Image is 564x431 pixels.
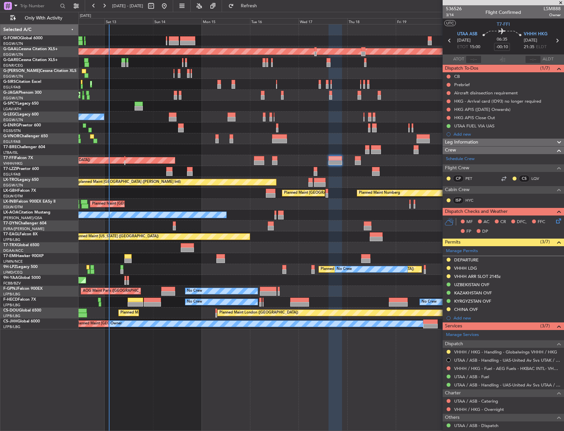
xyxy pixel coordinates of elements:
[250,18,298,24] div: Tue 16
[3,189,36,193] a: LX-GBHFalcon 7X
[454,398,498,404] a: UTAA / ASB - Catering
[454,131,561,137] div: Add new
[3,270,22,275] a: LFMD/CEQ
[92,199,196,209] div: Planned Maint [GEOGRAPHIC_DATA] ([GEOGRAPHIC_DATA])
[3,178,39,182] a: LX-TROLegacy 650
[3,145,17,149] span: T7-BRE
[454,407,504,412] a: VHHH / HKG - Overnight
[540,238,550,245] span: (3/7)
[3,172,20,177] a: EGLF/FAB
[3,102,39,106] a: G-SPCYLegacy 650
[3,232,38,236] a: T7-EAGLFalcon 8X
[466,228,471,235] span: FP
[3,47,18,51] span: G-GAAL
[454,366,561,371] a: VHHH / HKG - Fuel - AEG Fuels - HKBAC INTL- VHHH / HKG
[3,189,18,193] span: LX-GBH
[284,188,388,198] div: Planned Maint [GEOGRAPHIC_DATA] ([GEOGRAPHIC_DATA])
[446,156,475,162] a: Schedule Crew
[359,188,400,198] div: Planned Maint Nurnberg
[80,13,91,19] div: [DATE]
[3,324,20,329] a: LFPB/LBG
[3,287,17,291] span: F-GPNJ
[3,36,43,40] a: G-FOMOGlobal 6000
[3,265,38,269] a: 9H-LPZLegacy 500
[3,303,20,308] a: LFPB/LBG
[3,194,23,199] a: EDLW/DTM
[453,197,464,204] div: ISP
[445,414,459,421] span: Others
[3,91,42,95] a: G-JAGAPhenom 300
[110,319,122,329] div: Owner
[3,183,23,188] a: EGGW/LTN
[445,322,462,330] span: Services
[466,55,482,63] input: --:--
[446,248,478,254] a: Manage Permits
[422,297,437,307] div: No Crew
[454,282,489,287] div: UZBEKISTAN OVF
[321,264,414,274] div: Planned [GEOGRAPHIC_DATA] ([GEOGRAPHIC_DATA])
[3,117,23,122] a: EGGW/LTN
[531,176,546,182] a: LQV
[3,113,39,116] a: G-LEGCLegacy 600
[454,107,511,112] div: HKG APIS ([DATE] Onwards)
[3,58,58,62] a: G-GARECessna Citation XLS+
[453,175,464,182] div: CP
[3,254,44,258] a: T7-EMIHawker 900XP
[3,85,20,90] a: EGLF/FAB
[454,315,561,321] div: Add new
[3,80,16,84] span: G-SIRS
[454,123,494,129] div: UTAA FUEL VIA UAS
[83,286,152,296] div: AOG Maint Paris ([GEOGRAPHIC_DATA])
[454,90,518,96] div: Aircraft disinsection requirement
[3,52,23,57] a: EGGW/LTN
[3,298,18,302] span: F-HECD
[20,1,58,11] input: Trip Number
[453,56,464,63] span: ATOT
[3,123,41,127] a: G-ENRGPraetor 600
[454,357,561,363] a: UTAA / ASB - Handling - UAS-United Av Svs UTAK / KRW
[7,13,72,23] button: Only With Activity
[3,319,40,323] a: CS-JHHGlobal 6000
[120,308,224,318] div: Planned Maint [GEOGRAPHIC_DATA] ([GEOGRAPHIC_DATA])
[74,232,159,242] div: Planned Maint [US_STATE] ([GEOGRAPHIC_DATA])
[219,308,298,318] div: Planned Maint London ([GEOGRAPHIC_DATA])
[153,18,202,24] div: Sun 14
[3,134,19,138] span: G-VNOR
[457,44,468,50] span: ETOT
[3,107,21,112] a: LGAV/ATH
[497,21,510,28] span: T7-FFI
[3,123,19,127] span: G-ENRG
[524,44,534,50] span: 21:35
[454,82,470,87] div: Prebrief
[3,298,36,302] a: F-HECDFalcon 7X
[3,281,21,286] a: FCBB/BZV
[3,259,23,264] a: LFMN/NCE
[3,156,15,160] span: T7-FFI
[3,167,17,171] span: T7-LZZI
[454,307,478,312] div: CHINA OVF
[454,298,491,304] div: KYRGYZSTAN OVF
[457,37,471,44] span: [DATE]
[56,18,105,24] div: Fri 12
[497,36,507,43] span: 06:35
[446,12,462,18] span: 3/14
[347,18,396,24] div: Thu 18
[454,74,460,79] div: CB
[3,200,55,204] a: LX-INBFalcon 900EX EASy II
[3,139,20,144] a: EGLF/FAB
[3,134,48,138] a: G-VNORChallenger 650
[536,44,547,50] span: ELDT
[225,1,265,11] button: Refresh
[465,176,480,182] a: PET
[540,322,550,329] span: (3/7)
[3,178,17,182] span: LX-TRO
[3,248,23,253] a: DGAA/ACC
[3,205,23,210] a: EDLW/DTM
[298,18,347,24] div: Wed 17
[3,211,18,215] span: LX-AOA
[3,243,17,247] span: T7-TRX
[543,56,553,63] span: ALDT
[484,219,489,225] span: AC
[445,65,478,72] span: Dispatch To-Dos
[444,20,456,26] button: UTC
